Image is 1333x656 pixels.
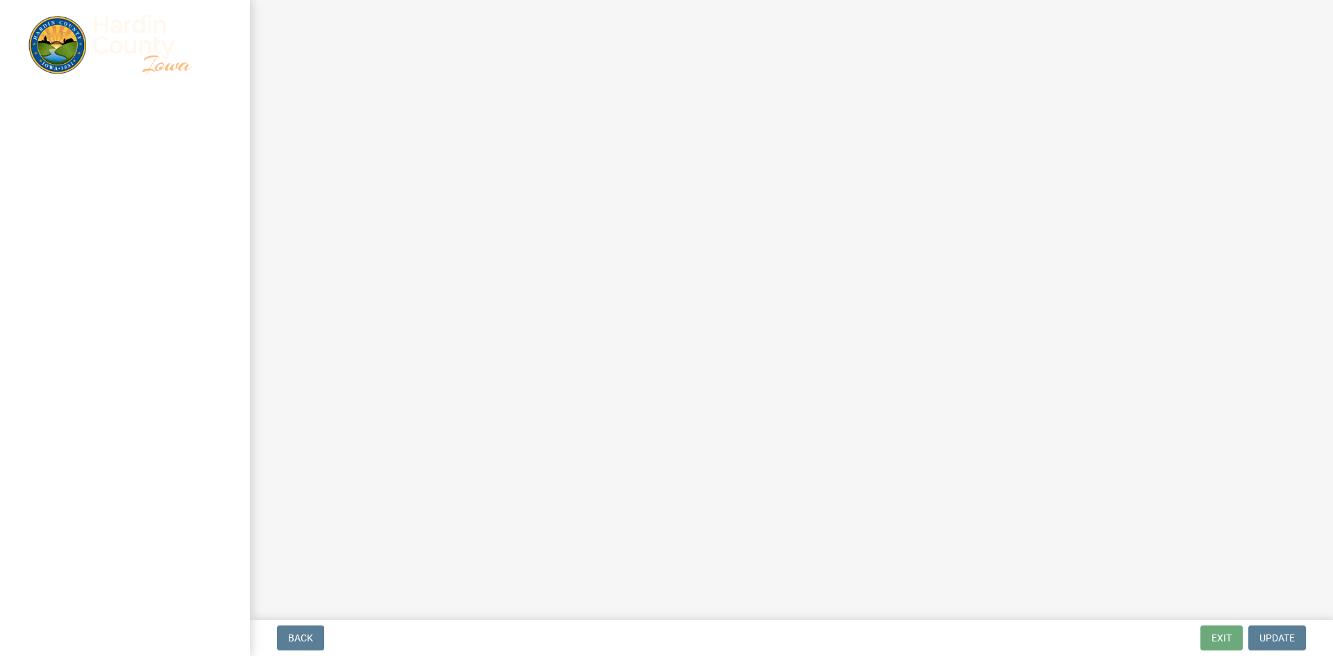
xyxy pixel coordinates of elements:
span: Back [288,632,313,644]
span: Update [1259,632,1295,644]
button: Exit [1200,625,1243,650]
button: Update [1248,625,1306,650]
button: Back [277,625,324,650]
img: Hardin County, Iowa [28,15,228,74]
